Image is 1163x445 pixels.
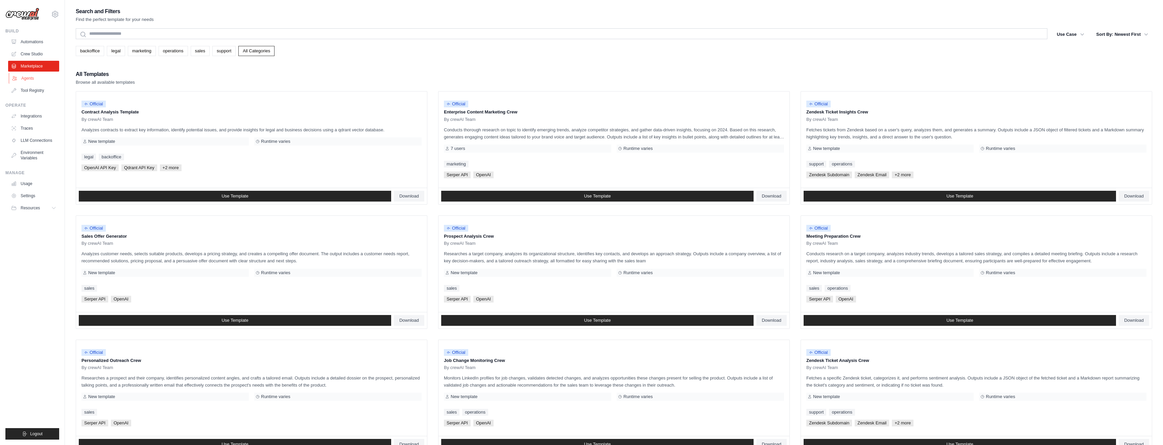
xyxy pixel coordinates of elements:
[8,61,59,72] a: Marketplace
[99,154,124,160] a: backoffice
[81,349,106,356] span: Official
[8,135,59,146] a: LLM Connections
[825,285,851,292] a: operations
[946,318,973,323] span: Use Template
[829,409,855,416] a: operations
[191,46,210,56] a: sales
[806,225,831,232] span: Official
[8,178,59,189] a: Usage
[81,101,106,107] span: Official
[81,117,113,122] span: By crewAI Team
[444,126,784,140] p: Conducts thorough research on topic to identify emerging trends, analyze competitor strategies, a...
[81,241,113,246] span: By crewAI Team
[1092,28,1152,41] button: Sort By: Newest First
[806,250,1146,264] p: Conducts research on a target company, analyzes industry trends, develops a tailored sales strate...
[76,46,104,56] a: backoffice
[399,318,419,323] span: Download
[804,191,1116,202] a: Use Template
[1119,315,1149,326] a: Download
[806,241,838,246] span: By crewAI Team
[81,225,106,232] span: Official
[5,103,59,108] div: Operate
[81,296,108,303] span: Serper API
[444,161,469,167] a: marketing
[76,70,135,79] h2: All Templates
[1053,28,1088,41] button: Use Case
[806,357,1146,364] p: Zendesk Ticket Analysis Crew
[9,73,60,84] a: Agents
[473,420,494,426] span: OpenAI
[8,36,59,47] a: Automations
[806,420,852,426] span: Zendesk Subdomain
[444,374,784,389] p: Monitors LinkedIn profiles for job changes, validates detected changes, and analyzes opportunitie...
[8,123,59,134] a: Traces
[8,147,59,163] a: Environment Variables
[5,428,59,440] button: Logout
[81,109,422,115] p: Contract Analysis Template
[261,139,290,144] span: Runtime varies
[855,420,889,426] span: Zendesk Email
[107,46,125,56] a: legal
[111,420,131,426] span: OpenAI
[584,318,611,323] span: Use Template
[813,270,840,276] span: New template
[806,365,838,370] span: By crewAI Team
[81,357,422,364] p: Personalized Outreach Crew
[88,270,115,276] span: New template
[5,170,59,176] div: Manage
[81,154,96,160] a: legal
[451,146,465,151] span: 7 users
[261,394,290,399] span: Runtime varies
[76,79,135,86] p: Browse all available templates
[30,431,43,437] span: Logout
[21,205,40,211] span: Resources
[804,315,1116,326] a: Use Template
[159,46,188,56] a: operations
[444,101,468,107] span: Official
[8,49,59,59] a: Crew Studio
[221,318,248,323] span: Use Template
[836,296,856,303] span: OpenAI
[986,394,1015,399] span: Runtime varies
[441,315,754,326] a: Use Template
[221,193,248,199] span: Use Template
[81,374,422,389] p: Researches a prospect and their company, identifies personalized content angles, and crafts a tai...
[444,233,784,240] p: Prospect Analysis Crew
[946,193,973,199] span: Use Template
[444,241,476,246] span: By crewAI Team
[806,172,852,178] span: Zendesk Subdomain
[473,172,494,178] span: OpenAI
[462,409,488,416] a: operations
[473,296,494,303] span: OpenAI
[8,111,59,122] a: Integrations
[806,409,826,416] a: support
[394,191,424,202] a: Download
[5,28,59,34] div: Build
[806,296,833,303] span: Serper API
[441,191,754,202] a: Use Template
[128,46,156,56] a: marketing
[813,146,840,151] span: New template
[806,285,822,292] a: sales
[81,250,422,264] p: Analyzes customer needs, selects suitable products, develops a pricing strategy, and creates a co...
[212,46,236,56] a: support
[444,409,459,416] a: sales
[76,16,154,23] p: Find the perfect template for your needs
[399,193,419,199] span: Download
[444,172,471,178] span: Serper API
[238,46,275,56] a: All Categories
[8,85,59,96] a: Tool Registry
[81,285,97,292] a: sales
[986,270,1015,276] span: Runtime varies
[444,420,471,426] span: Serper API
[813,394,840,399] span: New template
[623,270,653,276] span: Runtime varies
[756,315,787,326] a: Download
[806,161,826,167] a: support
[444,250,784,264] p: Researches a target company, analyzes its organizational structure, identifies key contacts, and ...
[806,126,1146,140] p: Fetches tickets from Zendesk based on a user's query, analyzes them, and generates a summary. Out...
[806,233,1146,240] p: Meeting Preparation Crew
[394,315,424,326] a: Download
[444,225,468,232] span: Official
[806,349,831,356] span: Official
